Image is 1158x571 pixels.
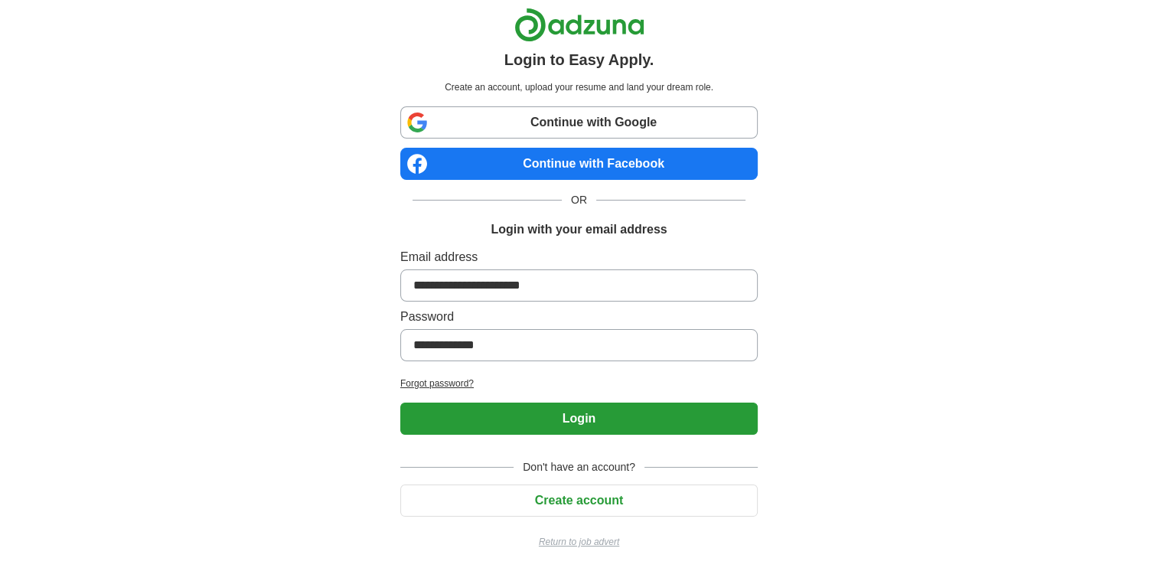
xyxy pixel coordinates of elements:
[400,485,758,517] button: Create account
[491,220,667,239] h1: Login with your email address
[400,377,758,390] a: Forgot password?
[400,308,758,326] label: Password
[400,535,758,549] a: Return to job advert
[514,8,644,42] img: Adzuna logo
[400,248,758,266] label: Email address
[400,106,758,139] a: Continue with Google
[400,403,758,435] button: Login
[504,48,654,71] h1: Login to Easy Apply.
[403,80,755,94] p: Create an account, upload your resume and land your dream role.
[400,148,758,180] a: Continue with Facebook
[400,494,758,507] a: Create account
[562,192,596,208] span: OR
[514,459,644,475] span: Don't have an account?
